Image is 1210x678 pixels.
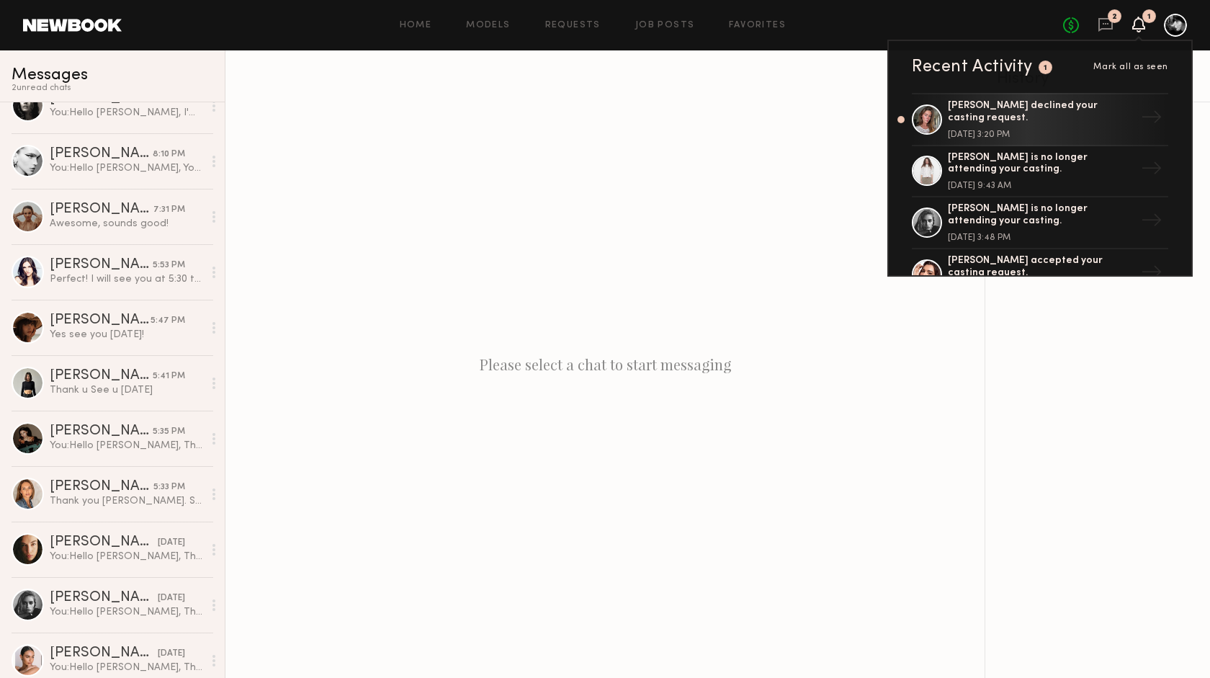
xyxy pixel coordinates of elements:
a: Models [466,21,510,30]
div: [PERSON_NAME] [50,646,158,661]
div: [DATE] 9:43 AM [948,182,1135,190]
div: You: Hello [PERSON_NAME], Thank you for your confirmation. Best, [PERSON_NAME] [50,439,203,452]
a: 2 [1098,17,1113,35]
div: [PERSON_NAME] [50,147,153,161]
div: 1 [1044,64,1048,72]
div: 5:33 PM [153,481,185,494]
div: Yes see you [DATE]! [50,328,203,342]
div: [PERSON_NAME] [50,535,158,550]
div: Thank u See u [DATE] [50,383,203,397]
div: [PERSON_NAME] declined your casting request. [948,100,1135,125]
a: [PERSON_NAME] is no longer attending your casting.[DATE] 9:43 AM→ [912,146,1168,198]
div: You: Hello [PERSON_NAME], Thank you for showing your interest in our project. The casting session... [50,550,203,563]
div: You: Hello [PERSON_NAME], Thank you for showing your interest in our project. The casting session... [50,605,203,619]
div: [PERSON_NAME] accepted your casting request. [948,255,1135,280]
div: [PERSON_NAME] [50,591,158,605]
div: [PERSON_NAME] [50,202,153,217]
span: Mark all as seen [1093,63,1168,71]
div: [PERSON_NAME] [50,369,153,383]
div: 8:10 PM [153,148,185,161]
div: Perfect! I will see you at 5:30 then! [50,272,203,286]
div: 1 [1147,13,1151,21]
div: [DATE] [158,592,185,605]
div: [PERSON_NAME] [50,258,153,272]
div: → [1135,152,1168,189]
div: Thank you [PERSON_NAME]. See you [DATE] [50,494,203,508]
a: Requests [545,21,601,30]
div: You: Hello [PERSON_NAME], You are very welcome. We will post new job opportunities and castings f... [50,161,203,175]
div: → [1135,204,1168,241]
div: [DATE] [158,647,185,661]
div: You: Hello [PERSON_NAME], Thank you for showing your interest in our project. The casting session... [50,661,203,674]
a: Job Posts [635,21,695,30]
a: Favorites [729,21,786,30]
div: 5:53 PM [153,259,185,272]
div: [DATE] 3:48 PM [948,233,1135,242]
a: [PERSON_NAME] accepted your casting request.→ [912,249,1168,301]
div: [PERSON_NAME] [50,480,153,494]
div: Recent Activity [912,58,1033,76]
div: → [1135,256,1168,293]
div: 5:47 PM [151,314,185,328]
span: Messages [12,67,88,84]
div: [PERSON_NAME] [50,424,153,439]
a: Home [400,21,432,30]
div: Please select a chat to start messaging [225,50,985,678]
div: 5:35 PM [153,425,185,439]
div: You: Hello [PERSON_NAME], I'm really sorry about that. We are going to plan two new casting dates... [50,106,203,120]
div: [PERSON_NAME] [50,313,151,328]
div: 5:41 PM [153,370,185,383]
a: [PERSON_NAME] declined your casting request.[DATE] 3:20 PM→ [912,93,1168,146]
div: [DATE] 3:20 PM [948,130,1135,139]
div: [DATE] [158,536,185,550]
a: [PERSON_NAME] is no longer attending your casting.[DATE] 3:48 PM→ [912,197,1168,249]
div: Awesome, sounds good! [50,217,203,231]
div: [PERSON_NAME] is no longer attending your casting. [948,203,1135,228]
div: 7:31 PM [153,203,185,217]
div: [PERSON_NAME] is no longer attending your casting. [948,152,1135,177]
div: 2 [1112,13,1117,21]
div: → [1135,101,1168,138]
